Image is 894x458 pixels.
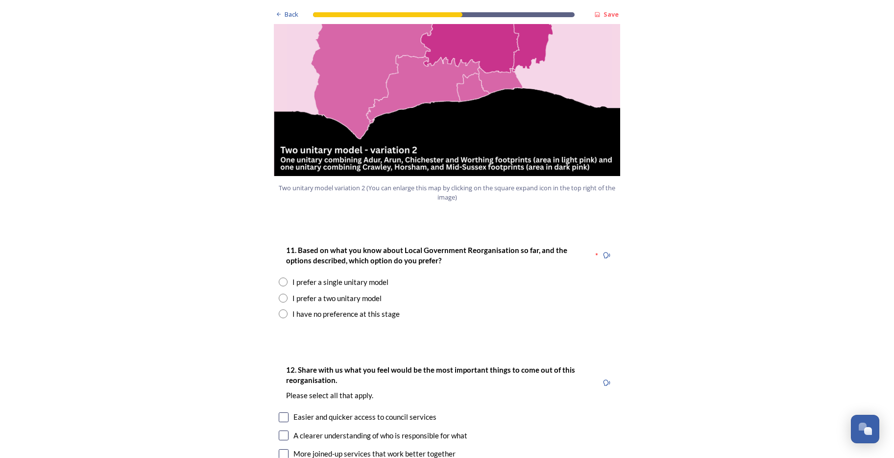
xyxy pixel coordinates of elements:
[285,10,298,19] span: Back
[851,415,879,443] button: Open Chat
[293,430,467,441] div: A clearer understanding of who is responsible for what
[292,293,382,304] div: I prefer a two unitary model
[604,10,619,19] strong: Save
[293,411,436,423] div: Easier and quicker access to council services
[286,390,591,401] p: Please select all that apply.
[292,308,400,320] div: I have no preference at this stage
[286,365,577,384] strong: 12. Share with us what you feel would be the most important things to come out of this reorganisa...
[286,246,569,265] strong: 11. Based on what you know about Local Government Reorganisation so far, and the options describe...
[292,277,388,288] div: I prefer a single unitary model
[278,183,616,202] span: Two unitary model variation 2 (You can enlarge this map by clicking on the square expand icon in ...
